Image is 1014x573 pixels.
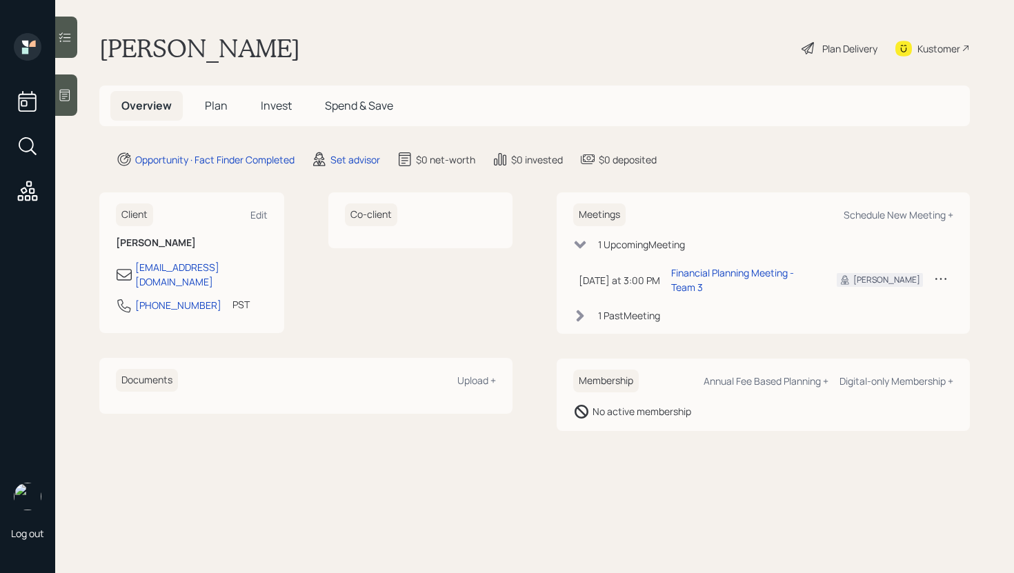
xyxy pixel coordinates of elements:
h6: Membership [573,370,639,392]
div: 1 Past Meeting [598,308,660,323]
h6: Documents [116,369,178,392]
h6: Client [116,203,153,226]
div: Schedule New Meeting + [844,208,953,221]
div: Plan Delivery [822,41,877,56]
h6: Meetings [573,203,626,226]
h1: [PERSON_NAME] [99,33,300,63]
div: Log out [11,527,44,540]
div: Kustomer [917,41,960,56]
div: Annual Fee Based Planning + [704,374,828,388]
div: Financial Planning Meeting - Team 3 [671,265,815,294]
div: Edit [250,208,268,221]
div: $0 deposited [599,152,657,167]
h6: Co-client [345,203,397,226]
div: No active membership [593,404,691,419]
div: 1 Upcoming Meeting [598,237,685,252]
span: Plan [205,98,228,113]
div: $0 net-worth [416,152,475,167]
div: [DATE] at 3:00 PM [579,273,660,288]
div: Digital-only Membership + [839,374,953,388]
div: [PERSON_NAME] [853,274,920,286]
img: retirable_logo.png [14,483,41,510]
h6: [PERSON_NAME] [116,237,268,249]
div: Set advisor [330,152,380,167]
div: $0 invested [511,152,563,167]
span: Invest [261,98,292,113]
span: Overview [121,98,172,113]
div: [EMAIL_ADDRESS][DOMAIN_NAME] [135,260,268,289]
span: Spend & Save [325,98,393,113]
div: Opportunity · Fact Finder Completed [135,152,295,167]
div: PST [232,297,250,312]
div: Upload + [457,374,496,387]
div: [PHONE_NUMBER] [135,298,221,312]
